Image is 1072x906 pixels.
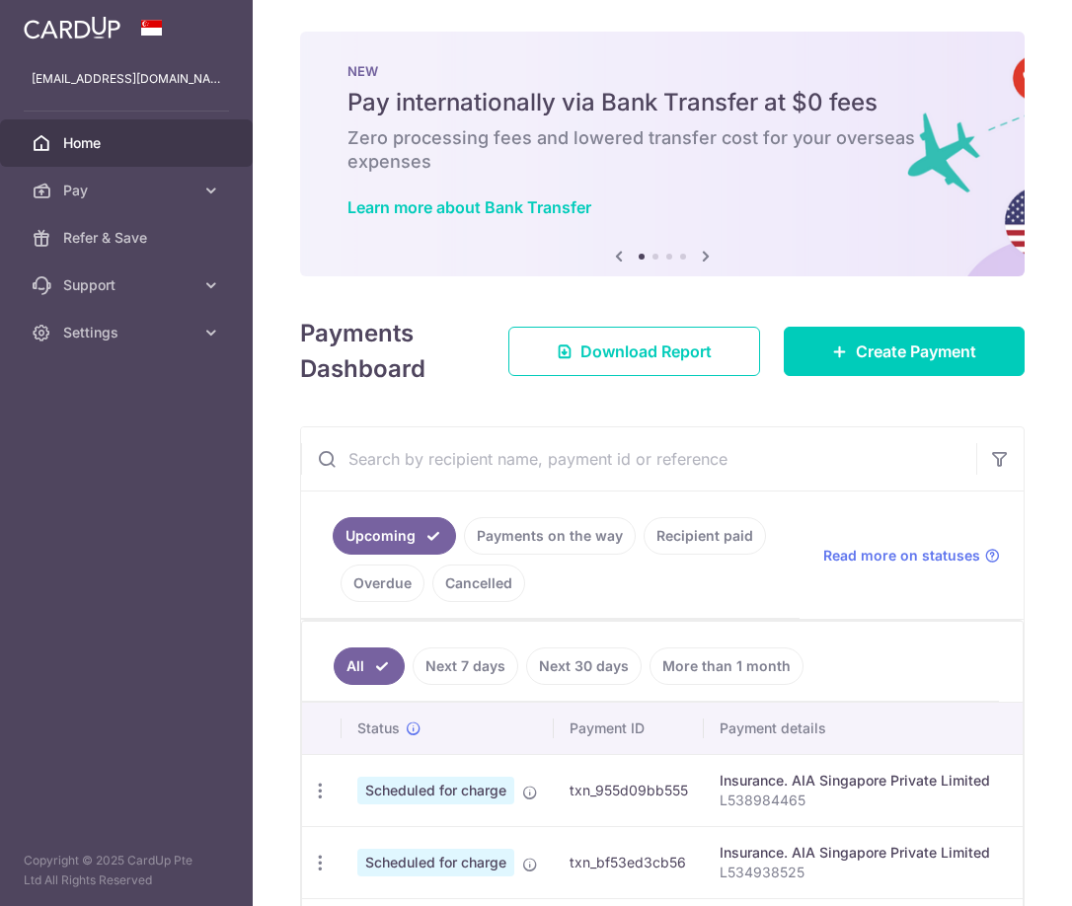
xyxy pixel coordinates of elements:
a: Next 30 days [526,647,642,685]
img: CardUp [24,16,120,39]
td: txn_955d09bb555 [554,754,704,826]
a: Payments on the way [464,517,636,555]
a: Upcoming [333,517,456,555]
a: Download Report [508,327,760,376]
span: Support [63,275,193,295]
span: Settings [63,323,193,342]
a: Read more on statuses [823,546,1000,566]
p: [EMAIL_ADDRESS][DOMAIN_NAME] [32,69,221,89]
h5: Pay internationally via Bank Transfer at $0 fees [347,87,977,118]
span: Download Report [580,340,712,363]
a: Overdue [341,565,424,602]
span: Create Payment [856,340,976,363]
span: Scheduled for charge [357,777,514,804]
a: Cancelled [432,565,525,602]
a: Next 7 days [413,647,518,685]
span: Home [63,133,193,153]
span: Scheduled for charge [357,849,514,876]
a: Learn more about Bank Transfer [347,197,591,217]
h4: Payments Dashboard [300,316,473,387]
th: Payment ID [554,703,704,754]
span: Refer & Save [63,228,193,248]
td: txn_bf53ed3cb56 [554,826,704,898]
input: Search by recipient name, payment id or reference [301,427,976,491]
a: More than 1 month [650,647,804,685]
img: Bank transfer banner [300,32,1025,276]
h6: Zero processing fees and lowered transfer cost for your overseas expenses [347,126,977,174]
p: NEW [347,63,977,79]
span: Status [357,718,400,738]
a: All [334,647,405,685]
span: Pay [63,181,193,200]
a: Recipient paid [644,517,766,555]
span: Read more on statuses [823,546,980,566]
a: Create Payment [784,327,1025,376]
